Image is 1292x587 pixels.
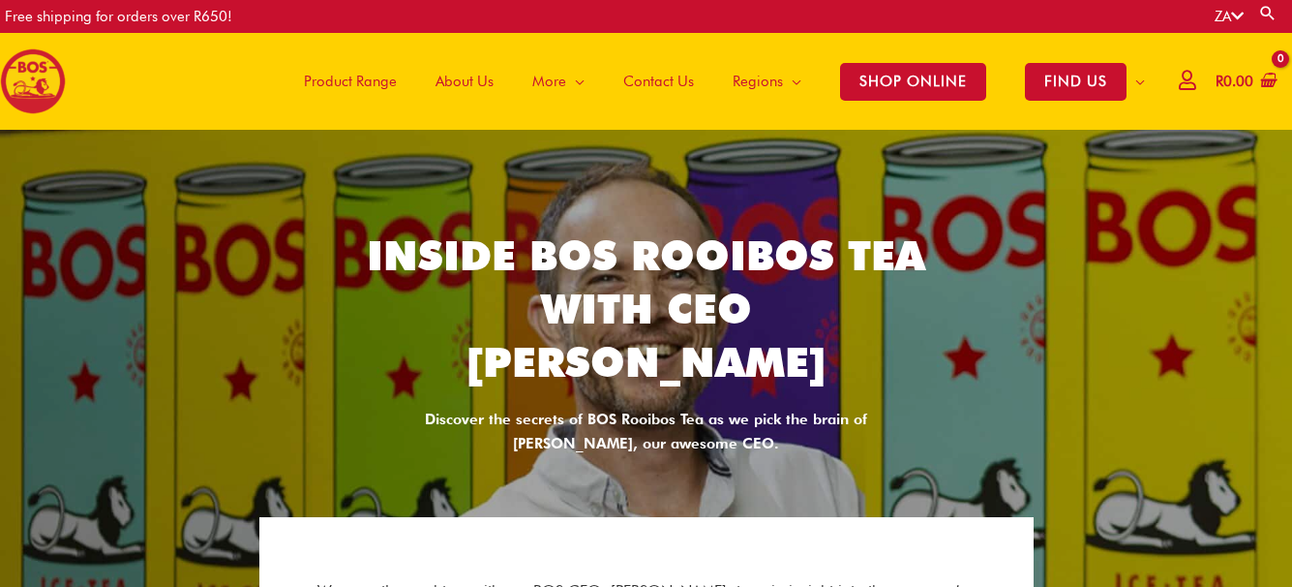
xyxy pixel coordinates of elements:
[513,33,604,130] a: More
[1216,73,1253,90] bdi: 0.00
[366,230,927,388] h2: Inside BOS Rooibos Tea with CEO [PERSON_NAME]
[270,33,1164,130] nav: Site Navigation
[821,33,1006,130] a: SHOP ONLINE
[366,408,927,456] div: Discover the secrets of BOS Rooibos Tea as we pick the brain of [PERSON_NAME], our awesome CEO.
[1216,73,1223,90] span: R
[304,52,397,110] span: Product Range
[713,33,821,130] a: Regions
[1258,4,1277,22] a: Search button
[416,33,513,130] a: About Us
[604,33,713,130] a: Contact Us
[840,63,986,101] span: SHOP ONLINE
[532,52,566,110] span: More
[1215,8,1244,25] a: ZA
[1025,63,1127,101] span: FIND US
[733,52,783,110] span: Regions
[436,52,494,110] span: About Us
[623,52,694,110] span: Contact Us
[285,33,416,130] a: Product Range
[1212,60,1277,104] a: View Shopping Cart, empty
